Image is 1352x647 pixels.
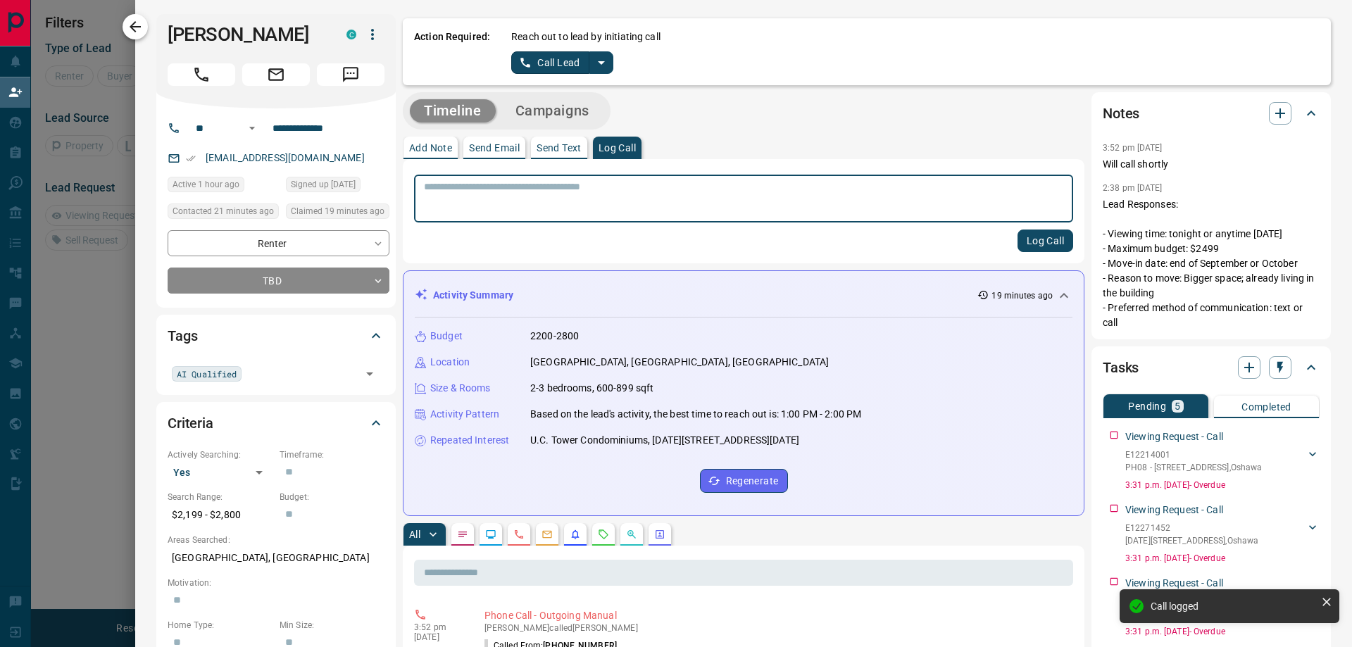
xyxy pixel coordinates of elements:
p: 2-3 bedrooms, 600-899 sqft [530,381,653,396]
span: Call [168,63,235,86]
svg: Lead Browsing Activity [485,529,496,540]
div: TBD [168,268,389,294]
p: Viewing Request - Call [1125,503,1223,517]
p: Lead Responses: - Viewing time: tonight or anytime [DATE] - Maximum budget: $2499 - Move-in date:... [1103,197,1320,330]
p: Viewing Request - Call [1125,429,1223,444]
button: Log Call [1018,230,1073,252]
p: $2,199 - $2,800 [168,503,273,527]
p: Send Email [469,143,520,153]
p: 5 [1175,401,1180,411]
p: Add Note [409,143,452,153]
p: Activity Pattern [430,407,499,422]
div: Wed Aug 13 2025 [168,203,279,223]
svg: Calls [513,529,525,540]
p: U.C. Tower Condominiums, [DATE][STREET_ADDRESS][DATE] [530,433,799,448]
p: [DATE][STREET_ADDRESS] , Oshawa [1125,534,1258,547]
div: Yes [168,461,273,484]
button: Call Lead [511,51,589,74]
p: 2:38 pm [DATE] [1103,183,1163,193]
h2: Criteria [168,412,213,434]
p: 19 minutes ago [991,289,1053,302]
div: Notes [1103,96,1320,130]
p: Reach out to lead by initiating call [511,30,661,44]
p: E12271452 [1125,522,1258,534]
p: E12214001 [1125,448,1262,461]
p: Size & Rooms [430,381,491,396]
div: Criteria [168,406,384,440]
p: Budget [430,329,463,344]
span: Active 1 hour ago [173,177,239,191]
p: [GEOGRAPHIC_DATA], [GEOGRAPHIC_DATA], [GEOGRAPHIC_DATA] [530,355,829,370]
p: [PERSON_NAME] called [PERSON_NAME] [484,623,1068,633]
a: [EMAIL_ADDRESS][DOMAIN_NAME] [206,152,365,163]
p: Motivation: [168,577,384,589]
p: 3:31 p.m. [DATE] - Overdue [1125,552,1320,565]
button: Open [244,120,261,137]
div: Tags [168,319,384,353]
div: split button [511,51,613,74]
span: AI Qualified [177,367,237,381]
p: Viewing Request - Call [1125,576,1223,591]
button: Open [360,364,380,384]
h1: [PERSON_NAME] [168,23,325,46]
div: Call logged [1151,601,1315,612]
p: Activity Summary [433,288,513,303]
svg: Notes [457,529,468,540]
p: Areas Searched: [168,534,384,546]
p: 3:52 pm [DATE] [1103,143,1163,153]
div: Tasks [1103,351,1320,384]
button: Timeline [410,99,496,123]
p: Timeframe: [280,448,384,461]
svg: Opportunities [626,529,637,540]
span: Contacted 21 minutes ago [173,204,274,218]
div: Activity Summary19 minutes ago [415,282,1072,308]
div: Wed Aug 13 2025 [168,177,279,196]
p: Based on the lead's activity, the best time to reach out is: 1:00 PM - 2:00 PM [530,407,861,422]
div: Wed Aug 13 2025 [286,203,389,223]
span: Claimed 19 minutes ago [291,204,384,218]
span: Message [317,63,384,86]
p: Search Range: [168,491,273,503]
p: Action Required: [414,30,490,74]
div: E12214001PH08 - [STREET_ADDRESS],Oshawa [1125,446,1320,477]
svg: Emails [542,529,553,540]
p: Send Text [537,143,582,153]
svg: Agent Actions [654,529,665,540]
div: Renter [168,230,389,256]
button: Regenerate [700,469,788,493]
p: Log Call [599,143,636,153]
p: Actively Searching: [168,448,273,461]
div: condos.ca [346,30,356,39]
p: All [409,529,420,539]
div: E12271452[DATE][STREET_ADDRESS],Oshawa [1125,519,1320,550]
p: Will call shortly [1103,157,1320,172]
p: Pending [1128,401,1166,411]
button: Campaigns [501,99,603,123]
span: Signed up [DATE] [291,177,356,191]
p: Budget: [280,491,384,503]
p: [GEOGRAPHIC_DATA], [GEOGRAPHIC_DATA] [168,546,384,570]
span: Email [242,63,310,86]
p: Min Size: [280,619,384,632]
h2: Notes [1103,102,1139,125]
p: [DATE] [414,632,463,642]
p: 3:31 p.m. [DATE] - Overdue [1125,479,1320,491]
div: Tue Jul 22 2025 [286,177,389,196]
p: 2200-2800 [530,329,579,344]
h2: Tags [168,325,197,347]
p: Completed [1241,402,1291,412]
p: PH08 - [STREET_ADDRESS] , Oshawa [1125,461,1262,474]
p: 3:52 pm [414,622,463,632]
svg: Listing Alerts [570,529,581,540]
h2: Tasks [1103,356,1139,379]
p: Home Type: [168,619,273,632]
p: Phone Call - Outgoing Manual [484,608,1068,623]
p: Location [430,355,470,370]
p: Repeated Interest [430,433,509,448]
svg: Email Verified [186,153,196,163]
svg: Requests [598,529,609,540]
